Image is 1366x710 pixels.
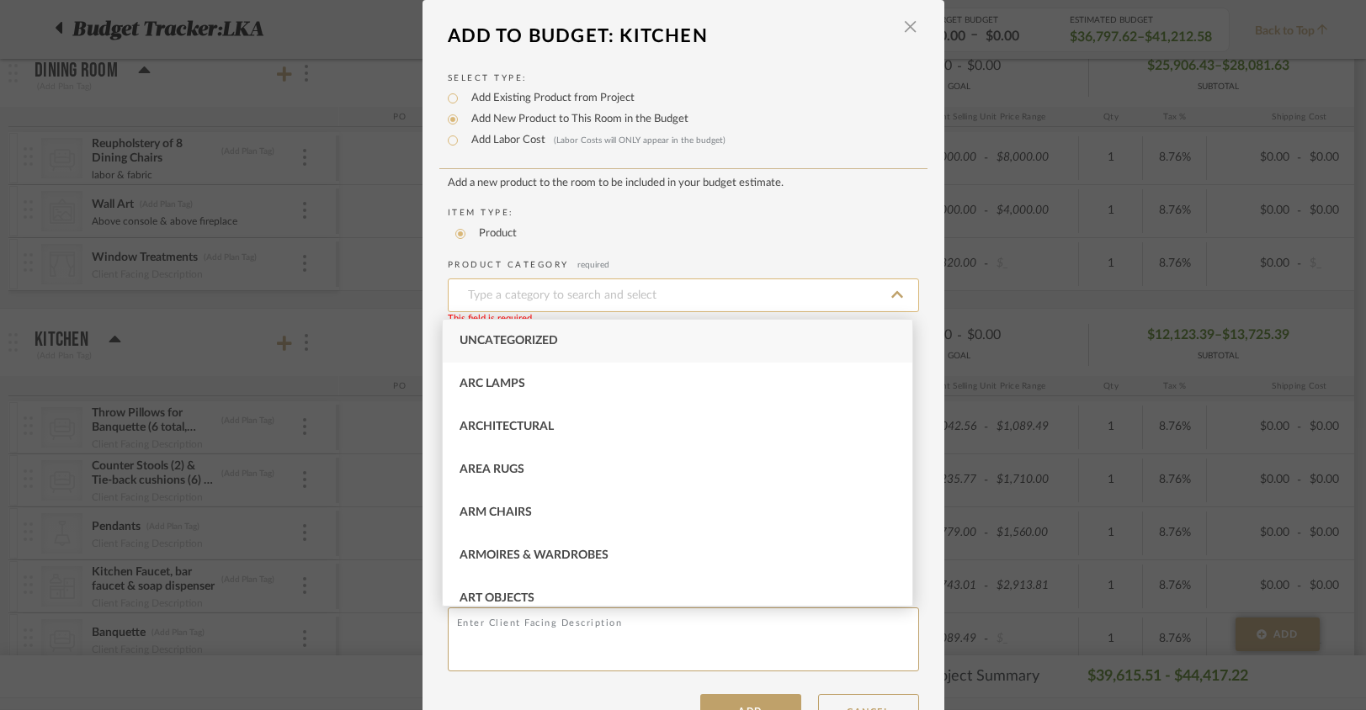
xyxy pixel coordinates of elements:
span: Art Objects [460,592,534,604]
label: Add New Product to This Room in the Budget [463,111,688,128]
label: Select Type: [448,72,919,85]
span: Armoires & Wardrobes [460,549,609,561]
span: (Labor Costs will ONLY appear in the budget) [554,136,726,145]
label: Add Labor Cost [463,132,726,149]
span: Uncategorized [460,335,558,347]
label: Product [470,225,517,242]
label: Item Type: [448,207,919,220]
div: Add a new product to the room to be included in your budget estimate. [448,177,919,190]
label: Product Category [448,259,919,272]
span: Architectural [460,421,554,432]
span: Arc Lamps [460,378,525,389]
span: Area Rugs [460,464,524,475]
button: Close [894,18,927,36]
div: Add To Budget: Kitchen [448,18,894,55]
span: required [577,261,609,269]
label: Add Existing Product from Project [463,90,635,107]
input: Type a category to search and select [448,278,919,312]
div: This field is required [448,312,532,326]
span: Arm Chairs [460,506,532,518]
